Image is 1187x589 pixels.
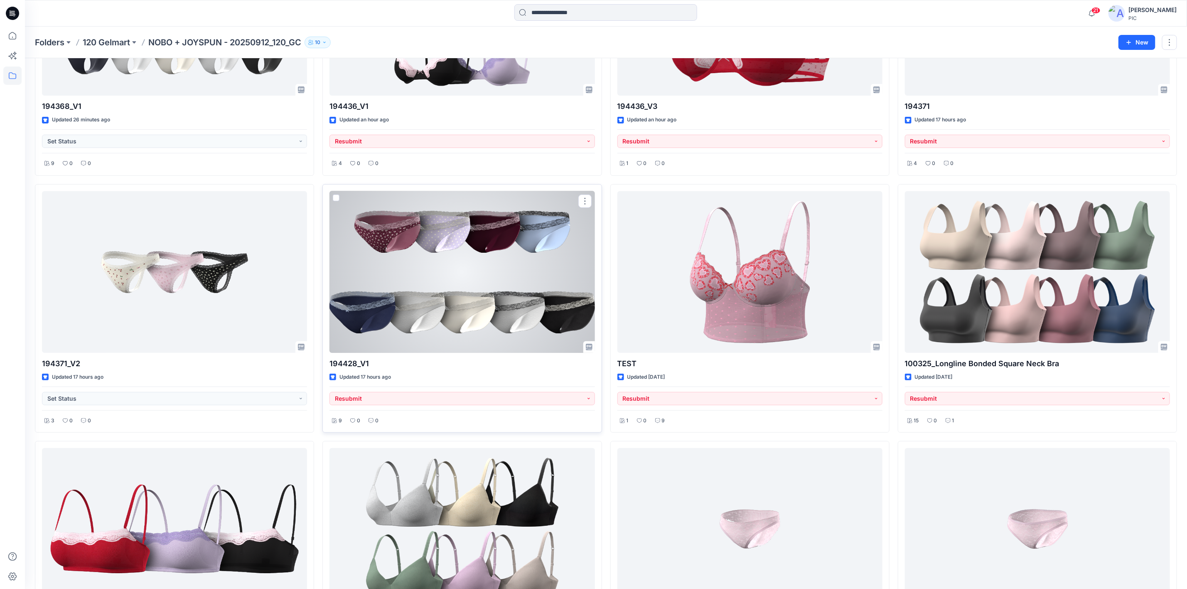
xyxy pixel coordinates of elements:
p: 194436_V3 [617,101,882,112]
p: Updated an hour ago [339,116,389,124]
p: Updated 17 hours ago [915,116,966,124]
p: 1 [627,159,629,168]
p: 0 [644,159,647,168]
p: 0 [88,416,91,425]
p: Updated [DATE] [627,373,665,382]
button: 10 [305,37,331,48]
p: 0 [934,416,937,425]
p: NOBO + JOYSPUN - 20250912_120_GC [148,37,301,48]
p: 0 [357,159,360,168]
p: 9 [662,416,665,425]
p: 4 [339,159,342,168]
a: Folders [35,37,64,48]
img: avatar [1108,5,1125,22]
p: 15 [914,416,919,425]
p: 194368_V1 [42,101,307,112]
a: 194428_V1 [329,191,595,353]
p: 1 [952,416,954,425]
p: 4 [914,159,917,168]
p: TEST [617,358,882,370]
button: New [1118,35,1155,50]
p: 0 [88,159,91,168]
p: 0 [662,159,665,168]
p: 0 [375,159,378,168]
p: Updated [DATE] [915,373,953,382]
a: 120 Gelmart [83,37,130,48]
p: 0 [69,159,73,168]
p: 9 [51,159,54,168]
p: Updated an hour ago [627,116,677,124]
p: 194371_V2 [42,358,307,370]
p: 194371 [905,101,1170,112]
span: 21 [1091,7,1101,14]
p: 9 [339,416,342,425]
p: Updated 26 minutes ago [52,116,110,124]
p: 0 [951,159,954,168]
a: TEST [617,191,882,353]
a: 194371_V2 [42,191,307,353]
p: 0 [644,416,647,425]
p: 1 [627,416,629,425]
p: 194436_V1 [329,101,595,112]
p: 100325_Longline Bonded Square Neck Bra [905,358,1170,370]
p: Updated 17 hours ago [52,373,103,382]
a: 100325_Longline Bonded Square Neck Bra [905,191,1170,353]
p: 194428_V1 [329,358,595,370]
p: 0 [69,416,73,425]
p: 0 [932,159,936,168]
p: 0 [357,416,360,425]
p: Updated 17 hours ago [339,373,391,382]
p: 3 [51,416,54,425]
div: [PERSON_NAME] [1128,5,1177,15]
div: PIC [1128,15,1177,21]
p: 0 [375,416,378,425]
p: 10 [315,38,320,47]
